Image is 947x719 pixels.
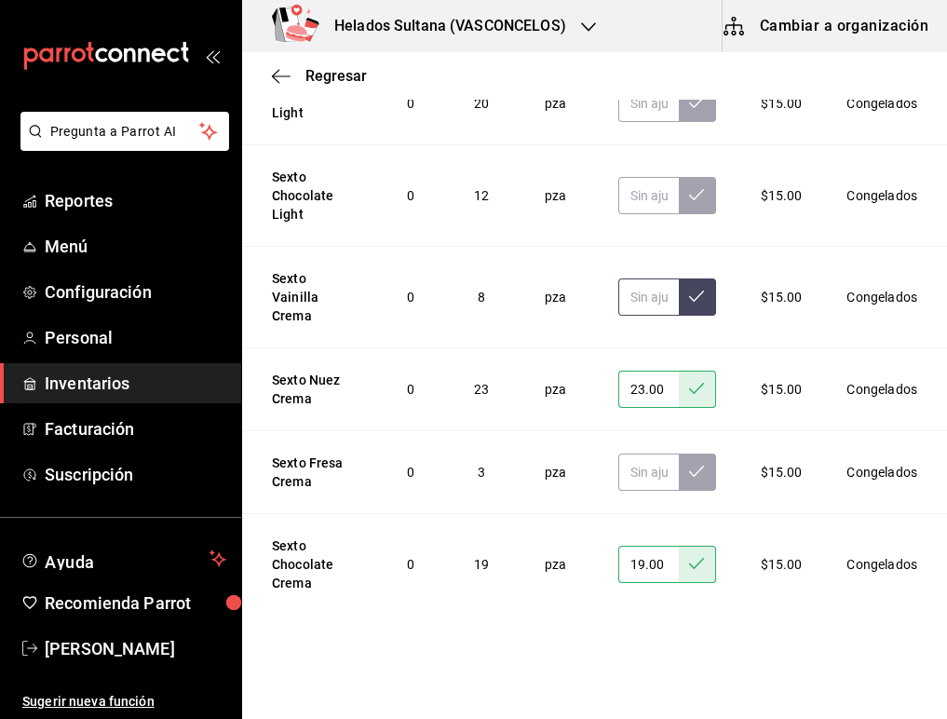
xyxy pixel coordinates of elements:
span: $15.00 [761,290,803,305]
span: Ayuda [45,548,202,570]
span: $15.00 [761,382,803,397]
span: [PERSON_NAME] [45,636,226,661]
span: 0 [407,557,414,572]
button: open_drawer_menu [205,48,220,63]
span: 8 [478,290,485,305]
span: 12 [474,188,489,203]
span: Menú [45,234,226,259]
span: Regresar [305,67,367,85]
span: Configuración [45,279,226,305]
span: 0 [407,382,414,397]
span: Inventarios [45,371,226,396]
span: $15.00 [761,96,803,111]
td: pza [516,514,596,616]
td: pza [516,62,596,145]
td: Congelados [824,247,947,348]
input: Sin ajuste [618,177,679,214]
td: Congelados [824,145,947,247]
span: $15.00 [761,557,803,572]
button: Pregunta a Parrot AI [20,112,229,151]
td: pza [516,247,596,348]
a: Pregunta a Parrot AI [13,135,229,155]
td: Sexto Fresa Light [242,62,374,145]
input: Sin ajuste [618,454,679,491]
span: 20 [474,96,489,111]
span: 23 [474,382,489,397]
span: Personal [45,325,226,350]
td: pza [516,431,596,514]
span: Recomienda Parrot [45,590,226,616]
td: Sexto Chocolate Crema [242,514,374,616]
td: Sexto Vainilla Crema [242,247,374,348]
span: Suscripción [45,462,226,487]
button: Regresar [272,67,367,85]
span: 3 [478,465,485,480]
td: pza [516,145,596,247]
td: Congelados [824,62,947,145]
td: Sexto Nuez Crema [242,348,374,431]
span: Pregunta a Parrot AI [50,122,200,142]
span: 0 [407,290,414,305]
input: Sin ajuste [618,546,679,583]
input: Sin ajuste [618,371,679,408]
span: 0 [407,465,414,480]
input: Sin ajuste [618,278,679,316]
input: Sin ajuste [618,85,679,122]
span: Reportes [45,188,226,213]
td: Congelados [824,431,947,514]
td: Congelados [824,514,947,616]
span: $15.00 [761,188,803,203]
span: 0 [407,188,414,203]
h3: Helados Sultana (VASCONCELOS) [319,15,566,37]
td: Sexto Chocolate Light [242,145,374,247]
span: Facturación [45,416,226,441]
span: Sugerir nueva función [22,692,226,712]
span: $15.00 [761,465,803,480]
td: pza [516,348,596,431]
span: 0 [407,96,414,111]
td: Sexto Fresa Crema [242,431,374,514]
span: 19 [474,557,489,572]
td: Congelados [824,348,947,431]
